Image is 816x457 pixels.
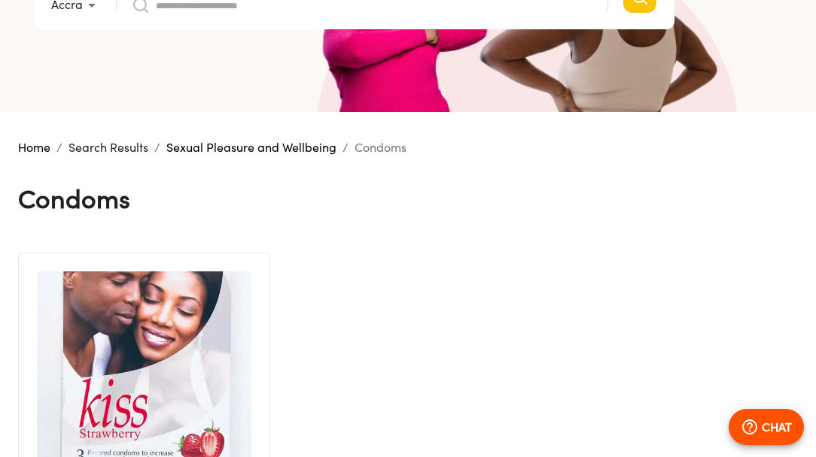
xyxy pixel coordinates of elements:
[762,418,792,436] p: CHAT
[18,138,798,156] nav: breadcrumb
[355,138,406,156] p: Condoms
[154,138,160,156] li: /
[729,409,804,445] button: CHAT
[343,138,349,156] li: /
[69,138,148,156] p: Search Results
[166,140,336,155] a: Sexual Pleasure and Wellbeing
[56,138,62,156] li: /
[18,183,130,214] h4: Condoms
[18,140,50,155] a: Home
